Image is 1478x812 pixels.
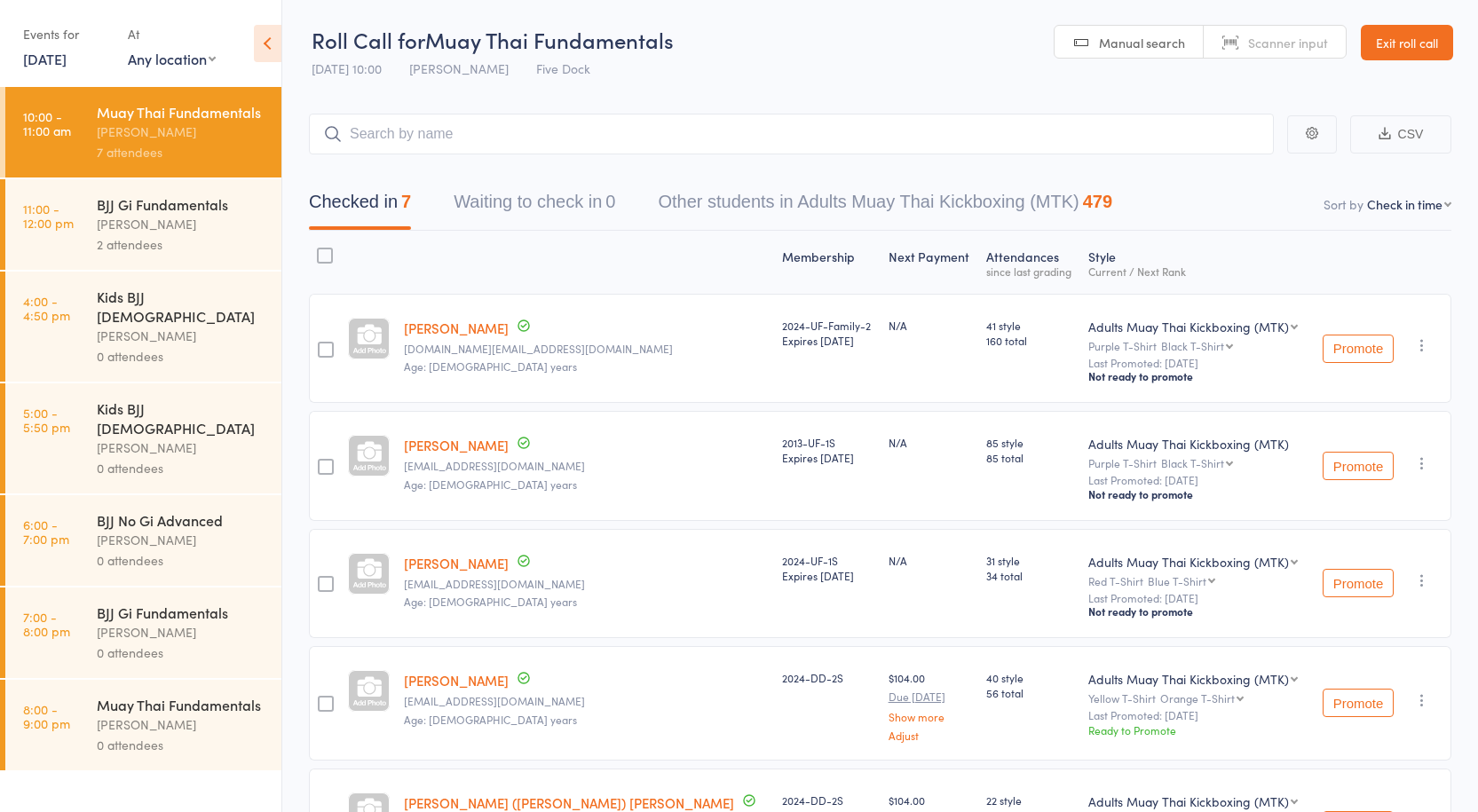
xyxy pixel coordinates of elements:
span: Manual search [1099,34,1185,51]
span: Roll Call for [312,25,425,54]
div: 2024-UF-Family-2 [782,318,873,348]
div: 0 attendees [97,458,266,478]
span: 56 total [986,685,1074,700]
div: Black T-Shirt [1161,340,1224,351]
div: BJJ Gi Fundamentals [97,603,266,622]
div: Expires [DATE] [782,333,873,348]
button: Checked in7 [309,183,411,230]
small: alexshannon02@outlook.com [404,578,768,590]
div: At [128,20,216,49]
div: Adults Muay Thai Kickboxing (MTK) [1088,670,1289,688]
button: Waiting to check in0 [454,183,615,230]
a: [PERSON_NAME] ([PERSON_NAME]) [PERSON_NAME] [404,793,734,812]
div: 2013-UF-1S [782,435,873,465]
div: 2 attendees [97,234,266,255]
time: 10:00 - 11:00 am [23,109,71,138]
span: 31 style [986,553,1074,568]
small: marcellahoud@gmail.com [404,460,768,472]
small: tomburt1996@gmail.com [404,695,768,707]
div: Adults Muay Thai Kickboxing (MTK) [1088,435,1304,453]
div: Current / Next Rank [1088,265,1304,277]
a: [DATE] [23,49,67,68]
div: $104.00 [889,670,972,740]
button: Promote [1323,452,1394,480]
div: N/A [889,435,972,450]
small: Due [DATE] [889,690,972,703]
time: 4:00 - 4:50 pm [23,294,70,322]
time: 7:00 - 8:00 pm [23,610,70,638]
div: Adults Muay Thai Kickboxing (MTK) [1088,553,1289,571]
div: Atten­dances [979,239,1081,286]
div: Blue T-Shirt [1148,575,1206,587]
div: Yellow T-Shirt [1088,692,1304,704]
span: Five Dock [536,59,590,77]
a: 10:00 -11:00 amMuay Thai Fundamentals[PERSON_NAME]7 attendees [5,87,281,177]
div: Muay Thai Fundamentals [97,695,266,714]
div: Red T-Shirt [1088,575,1304,587]
time: 5:00 - 5:50 pm [23,406,70,434]
div: [PERSON_NAME] [97,530,266,550]
div: Kids BJJ [DEMOGRAPHIC_DATA] [97,398,266,438]
a: [PERSON_NAME] [404,554,509,572]
button: Other students in Adults Muay Thai Kickboxing (MTK)479 [658,183,1112,230]
div: 2024-DD-2S [782,670,873,685]
div: Not ready to promote [1088,369,1304,383]
div: [PERSON_NAME] [97,438,266,458]
div: [PERSON_NAME] [97,122,266,142]
span: Age: [DEMOGRAPHIC_DATA] years [404,712,577,727]
div: [PERSON_NAME] [97,214,266,234]
div: N/A [889,318,972,333]
a: 7:00 -8:00 pmBJJ Gi Fundamentals[PERSON_NAME]0 attendees [5,587,281,678]
time: 8:00 - 9:00 pm [23,702,70,730]
div: Next Payment [881,239,979,286]
div: 7 attendees [97,142,266,162]
button: Promote [1323,569,1394,597]
div: [PERSON_NAME] [97,326,266,346]
div: Adults Muay Thai Kickboxing (MTK) [1088,318,1289,335]
span: Age: [DEMOGRAPHIC_DATA] years [404,359,577,374]
a: Exit roll call [1361,25,1453,60]
span: 40 style [986,670,1074,685]
div: Membership [775,239,881,286]
a: 4:00 -4:50 pmKids BJJ [DEMOGRAPHIC_DATA][PERSON_NAME]0 attendees [5,272,281,382]
a: 5:00 -5:50 pmKids BJJ [DEMOGRAPHIC_DATA][PERSON_NAME]0 attendees [5,383,281,493]
input: Search by name [309,114,1274,154]
span: Muay Thai Fundamentals [425,25,674,54]
div: 2024-UF-1S [782,553,873,583]
div: Expires [DATE] [782,568,873,583]
a: Show more [889,711,972,722]
span: 160 total [986,333,1074,348]
div: 0 attendees [97,643,266,663]
button: Promote [1323,335,1394,363]
span: 85 total [986,450,1074,465]
a: [PERSON_NAME] [404,319,509,337]
div: BJJ Gi Fundamentals [97,194,266,214]
a: 8:00 -9:00 pmMuay Thai Fundamentals[PERSON_NAME]0 attendees [5,680,281,770]
a: [PERSON_NAME] [404,671,509,690]
div: 0 attendees [97,550,266,571]
div: Any location [128,49,216,68]
div: 7 [401,192,411,211]
div: Check in time [1367,195,1442,213]
span: 85 style [986,435,1074,450]
div: Purple T-Shirt [1088,340,1304,351]
button: Promote [1323,689,1394,717]
div: Black T-Shirt [1161,457,1224,469]
div: Kids BJJ [DEMOGRAPHIC_DATA] [97,287,266,326]
div: since last grading [986,265,1074,277]
div: Adults Muay Thai Kickboxing (MTK) [1088,792,1289,810]
span: Age: [DEMOGRAPHIC_DATA] years [404,477,577,492]
button: CSV [1350,115,1451,154]
a: [PERSON_NAME] [404,436,509,454]
div: 0 [605,192,615,211]
div: [PERSON_NAME] [97,714,266,735]
div: Not ready to promote [1088,604,1304,619]
div: [PERSON_NAME] [97,622,266,643]
a: Adjust [889,729,972,741]
div: Expires [DATE] [782,450,873,465]
span: [DATE] 10:00 [312,59,382,77]
time: 11:00 - 12:00 pm [23,201,74,230]
div: BJJ No Gi Advanced [97,510,266,530]
div: 0 attendees [97,346,266,367]
div: Ready to Promote [1088,722,1304,737]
